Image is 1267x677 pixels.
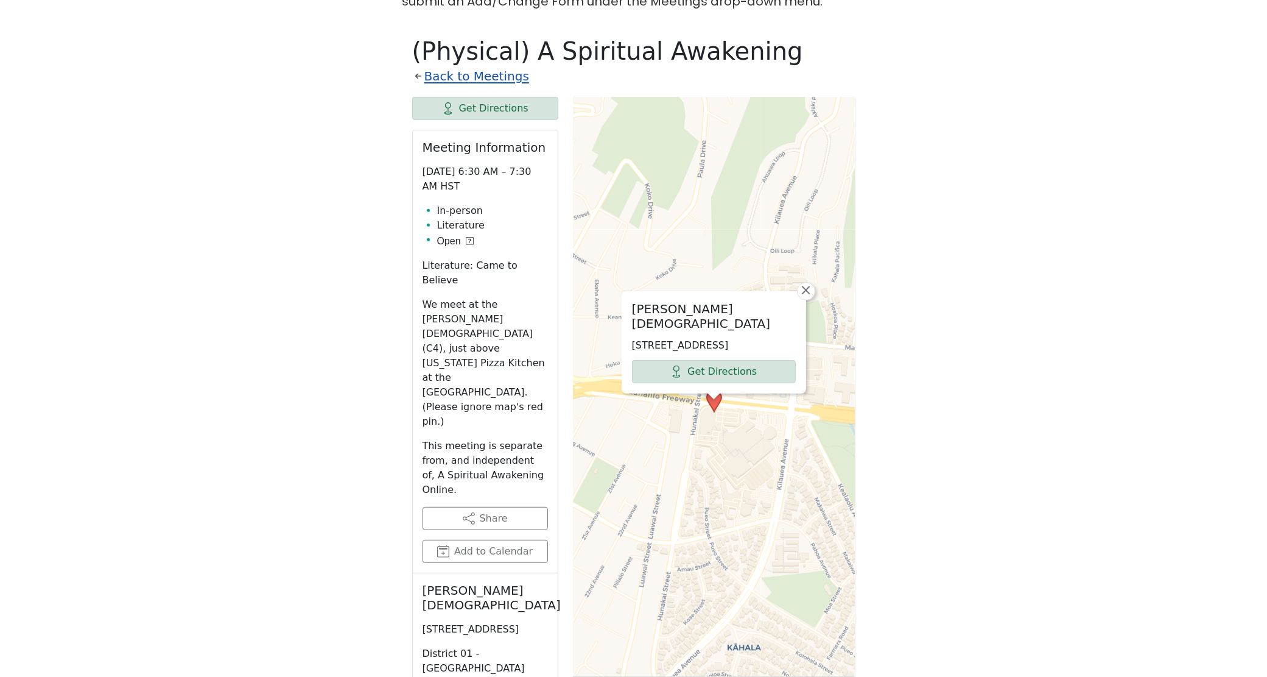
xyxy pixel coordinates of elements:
p: This meeting is separate from, and independent of, A Spiritual Awakening Online. [423,439,548,497]
p: District 01 - [GEOGRAPHIC_DATA] [423,647,548,676]
p: We meet at the [PERSON_NAME][DEMOGRAPHIC_DATA] (C4), just above [US_STATE] Pizza Kitchen at the [... [423,297,548,429]
span: × [800,283,812,297]
button: Open [437,234,474,249]
h2: [PERSON_NAME][DEMOGRAPHIC_DATA] [423,583,548,612]
a: Get Directions [632,360,796,383]
p: [STREET_ADDRESS] [632,338,796,353]
span: Open [437,234,461,249]
button: Share [423,507,548,530]
p: [STREET_ADDRESS] [423,622,548,637]
a: Get Directions [412,97,558,120]
h1: (Physical) A Spiritual Awakening [412,37,855,66]
button: Add to Calendar [423,540,548,563]
a: Close popup [797,282,815,300]
a: Back to Meetings [424,66,529,87]
h2: Meeting Information [423,140,548,155]
p: [DATE] 6:30 AM – 7:30 AM HST [423,165,548,194]
li: Literature [437,218,548,233]
li: In-person [437,204,548,218]
h2: [PERSON_NAME][DEMOGRAPHIC_DATA] [632,302,796,331]
p: Literature: Came to Believe [423,258,548,288]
